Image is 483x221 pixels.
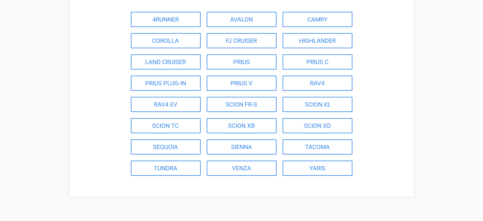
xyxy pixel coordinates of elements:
[283,161,352,176] a: YARIS
[131,33,201,48] a: COROLLA
[283,33,352,48] a: HIGHLANDER
[283,118,352,133] a: SCION XD
[207,76,277,91] a: PRIUS V
[131,161,201,176] a: TUNDRA
[131,54,201,70] a: LAND CRUISER
[283,12,352,27] a: CAMRY
[207,97,277,112] a: SCION FR-S
[283,139,352,155] a: TACOMA
[131,118,201,133] a: SCION TC
[207,118,277,133] a: SCION XB
[207,161,277,176] a: VENZA
[207,54,277,70] a: PRIUS
[207,139,277,155] a: SIENNA
[207,12,277,27] a: AVALON
[283,76,352,91] a: RAV4
[283,97,352,112] a: SCION IQ
[131,97,201,112] a: RAV4 EV
[283,54,352,70] a: PRIUS C
[131,76,201,91] a: PRIUS PLUG-IN
[207,33,277,48] a: FJ CRUISER
[131,12,201,27] a: 4RUNNER
[131,139,201,155] a: SEQUOIA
